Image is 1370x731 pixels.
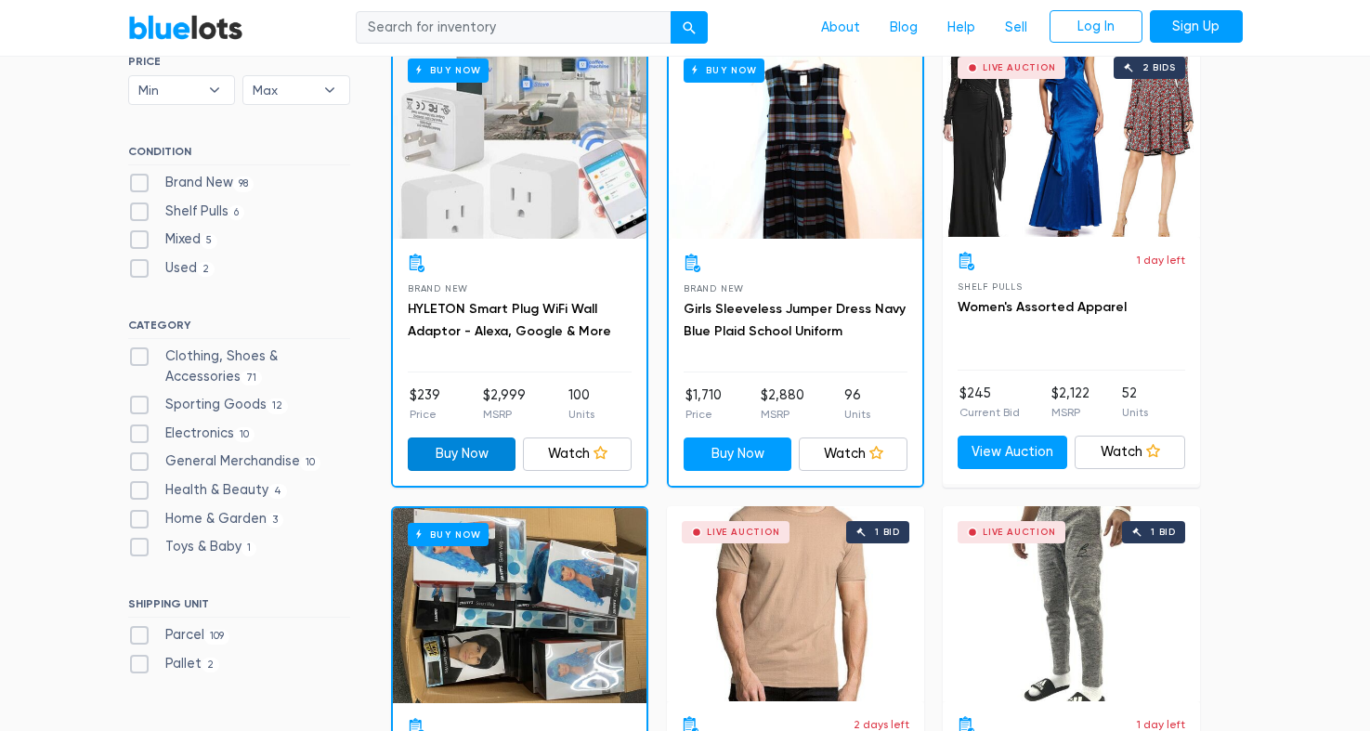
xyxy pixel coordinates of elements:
[669,44,922,239] a: Buy Now
[1122,384,1148,421] li: 52
[128,173,254,193] label: Brand New
[959,404,1020,421] p: Current Bid
[128,451,321,472] label: General Merchandise
[523,437,632,471] a: Watch
[483,385,526,423] li: $2,999
[685,385,722,423] li: $1,710
[393,44,646,239] a: Buy Now
[983,63,1056,72] div: Live Auction
[761,406,804,423] p: MSRP
[267,398,289,413] span: 12
[943,42,1200,237] a: Live Auction 2 bids
[684,301,906,339] a: Girls Sleeveless Jumper Dress Navy Blue Plaid School Uniform
[958,299,1127,315] a: Women's Assorted Apparel
[844,406,870,423] p: Units
[128,480,288,501] label: Health & Beauty
[393,508,646,703] a: Buy Now
[943,506,1200,701] a: Live Auction 1 bid
[241,371,263,385] span: 71
[128,654,220,674] label: Pallet
[128,537,257,557] label: Toys & Baby
[197,262,215,277] span: 2
[684,283,744,294] span: Brand New
[844,385,870,423] li: 96
[201,234,218,249] span: 5
[1051,404,1089,421] p: MSRP
[241,542,257,556] span: 1
[253,76,314,104] span: Max
[684,59,764,82] h6: Buy Now
[128,319,350,339] h6: CATEGORY
[685,406,722,423] p: Price
[310,76,349,104] b: ▾
[128,145,350,165] h6: CONDITION
[875,528,900,537] div: 1 bid
[268,484,288,499] span: 4
[875,10,933,46] a: Blog
[761,385,804,423] li: $2,880
[356,11,672,45] input: Search for inventory
[1150,10,1243,44] a: Sign Up
[568,385,594,423] li: 100
[933,10,990,46] a: Help
[410,385,440,423] li: $239
[128,625,230,646] label: Parcel
[799,437,907,471] a: Watch
[806,10,875,46] a: About
[128,229,218,250] label: Mixed
[408,59,489,82] h6: Buy Now
[267,513,284,528] span: 3
[958,436,1068,469] a: View Auction
[408,283,468,294] span: Brand New
[958,281,1023,292] span: Shelf Pulls
[128,509,284,529] label: Home & Garden
[128,346,350,386] label: Clothing, Shoes & Accessories
[983,528,1056,537] div: Live Auction
[1151,528,1176,537] div: 1 bid
[667,506,924,701] a: Live Auction 1 bid
[233,176,254,191] span: 98
[568,406,594,423] p: Units
[128,258,215,279] label: Used
[1142,63,1176,72] div: 2 bids
[707,528,780,537] div: Live Auction
[128,202,245,222] label: Shelf Pulls
[204,630,230,645] span: 109
[128,14,243,41] a: BlueLots
[1050,10,1142,44] a: Log In
[408,301,611,339] a: HYLETON Smart Plug WiFi Wall Adaptor - Alexa, Google & More
[990,10,1042,46] a: Sell
[138,76,200,104] span: Min
[410,406,440,423] p: Price
[228,205,245,220] span: 6
[408,523,489,546] h6: Buy Now
[959,384,1020,421] li: $245
[195,76,234,104] b: ▾
[128,597,350,618] h6: SHIPPING UNIT
[128,395,289,415] label: Sporting Goods
[1075,436,1185,469] a: Watch
[234,427,255,442] span: 10
[1137,252,1185,268] p: 1 day left
[128,424,255,444] label: Electronics
[408,437,516,471] a: Buy Now
[1051,384,1089,421] li: $2,122
[202,658,220,672] span: 2
[483,406,526,423] p: MSRP
[1122,404,1148,421] p: Units
[684,437,792,471] a: Buy Now
[300,456,321,471] span: 10
[128,55,350,68] h6: PRICE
